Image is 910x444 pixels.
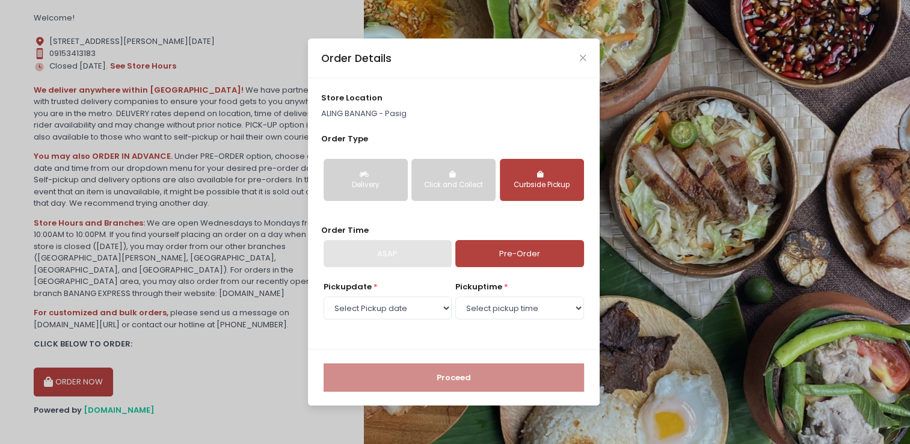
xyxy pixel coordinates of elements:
div: Delivery [332,180,399,191]
button: Curbside Pickup [500,159,584,201]
button: Proceed [324,363,584,392]
span: pickup time [455,281,502,292]
div: Order Details [321,51,392,66]
p: ALING BANANG - Pasig [321,108,586,120]
button: Click and Collect [411,159,496,201]
button: Close [580,55,586,61]
a: Pre-Order [455,240,583,268]
span: Order Time [321,224,369,236]
div: Click and Collect [420,180,487,191]
div: Curbside Pickup [508,180,576,191]
span: store location [321,92,383,103]
span: Order Type [321,133,368,144]
button: Delivery [324,159,408,201]
span: Pickup date [324,281,372,292]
